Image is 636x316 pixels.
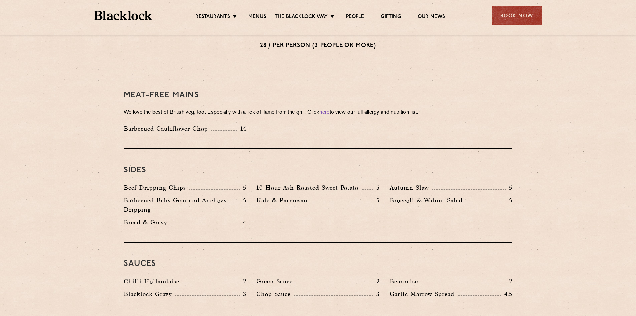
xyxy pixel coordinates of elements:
[240,277,246,286] p: 2
[492,6,542,25] div: Book Now
[506,277,512,286] p: 2
[390,289,458,299] p: Garlic Marrow Spread
[195,14,230,21] a: Restaurants
[124,277,183,286] p: Chilli Hollandaise
[124,183,189,192] p: Beef Dripping Chips
[124,196,239,214] p: Barbecued Baby Gem and Anchovy Dripping
[506,183,512,192] p: 5
[381,14,401,21] a: Gifting
[124,124,211,133] p: Barbecued Cauliflower Chop
[319,110,329,115] a: here
[373,183,380,192] p: 5
[256,289,294,299] p: Chop Sauce
[237,124,247,133] p: 14
[418,14,445,21] a: Our News
[390,183,432,192] p: Autumn Slaw
[390,277,421,286] p: Bearnaise
[346,14,364,21] a: People
[240,218,246,227] p: 4
[373,277,380,286] p: 2
[138,41,498,50] p: 28 / per person (2 people or more)
[240,196,246,205] p: 5
[248,14,266,21] a: Menus
[390,196,466,205] p: Broccoli & Walnut Salad
[256,277,296,286] p: Green Sauce
[124,91,512,100] h3: Meat-Free mains
[240,183,246,192] p: 5
[94,11,152,20] img: BL_Textured_Logo-footer-cropped.svg
[256,183,362,192] p: 10 Hour Ash Roasted Sweet Potato
[124,218,170,227] p: Bread & Gravy
[124,289,175,299] p: Blacklock Gravy
[501,290,512,298] p: 4.5
[124,108,512,117] p: We love the best of British veg, too. Especially with a lick of flame from the grill. Click to vi...
[124,166,512,175] h3: Sides
[240,290,246,298] p: 3
[275,14,328,21] a: The Blacklock Way
[124,259,512,268] h3: Sauces
[256,196,311,205] p: Kale & Parmesan
[506,196,512,205] p: 5
[373,196,380,205] p: 5
[373,290,380,298] p: 3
